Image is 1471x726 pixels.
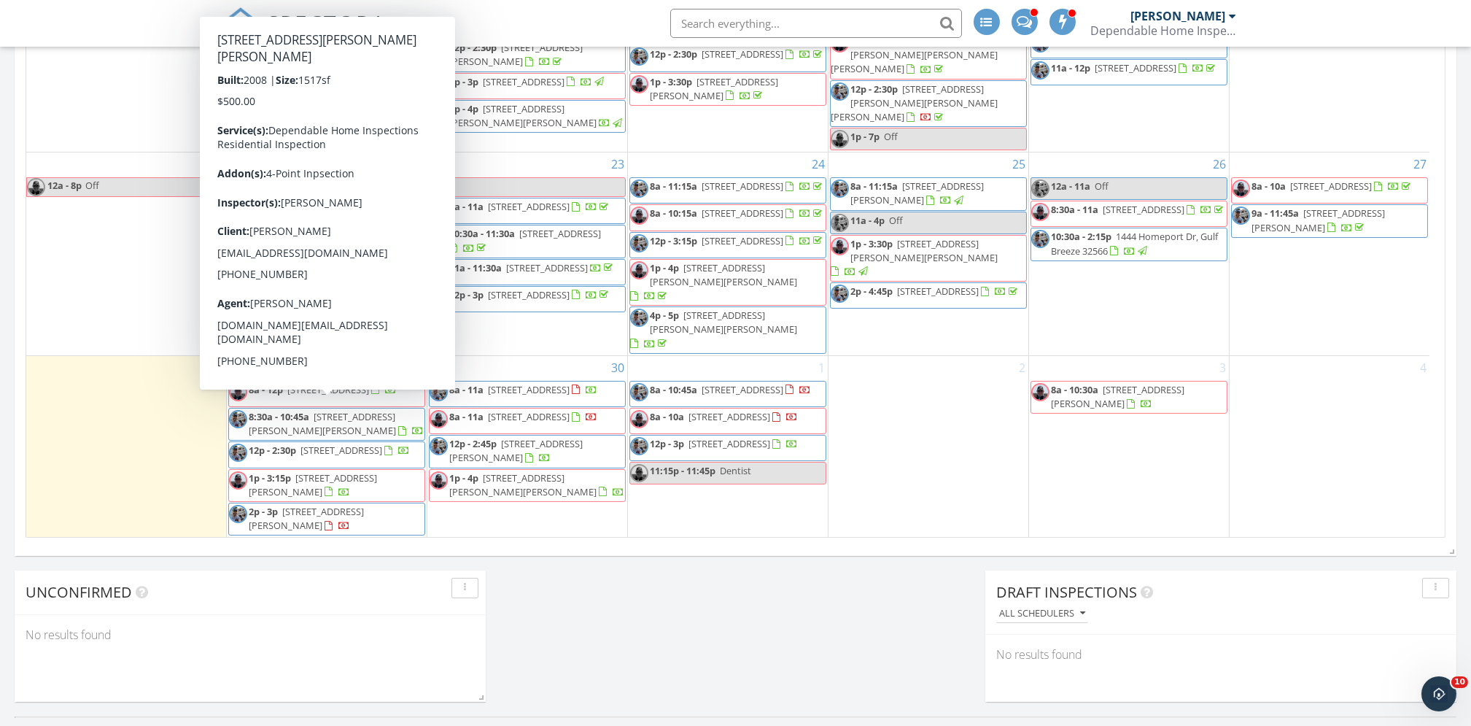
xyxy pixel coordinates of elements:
[650,309,679,322] span: 4p - 5p
[831,237,849,255] img: jim_photo.jpg
[1031,203,1049,221] img: jim_photo.jpg
[408,152,427,176] a: Go to September 22, 2025
[629,73,826,106] a: 1p - 3:30p [STREET_ADDRESS][PERSON_NAME]
[429,435,626,468] a: 12p - 2:45p [STREET_ADDRESS][PERSON_NAME]
[850,285,893,298] span: 2p - 4:45p
[449,102,478,115] span: 3p - 4p
[630,206,648,225] img: jim_photo.jpg
[1451,676,1468,688] span: 10
[449,227,515,240] span: 10:30a - 11:30a
[1210,152,1229,176] a: Go to September 26, 2025
[1251,179,1413,193] a: 8a - 10a [STREET_ADDRESS]
[449,383,484,396] span: 8a - 11a
[650,309,797,336] span: [STREET_ADDRESS][PERSON_NAME][PERSON_NAME]
[249,505,278,518] span: 2p - 3p
[650,464,715,477] span: 11:15p - 11:45p
[850,237,998,264] span: [STREET_ADDRESS][PERSON_NAME][PERSON_NAME]
[830,32,1027,80] a: 10a - 11a [STREET_ADDRESS][PERSON_NAME][PERSON_NAME][PERSON_NAME]
[249,68,291,81] span: 1p - 3:45p
[249,505,364,532] span: [STREET_ADDRESS][PERSON_NAME]
[1232,206,1250,225] img: 20200214_082602.jpg
[850,237,893,250] span: 1p - 3:30p
[430,471,448,490] img: jim_photo.jpg
[650,410,798,423] a: 8a - 10a [STREET_ADDRESS]
[629,306,826,354] a: 4p - 5p [STREET_ADDRESS][PERSON_NAME][PERSON_NAME]
[1251,206,1385,233] a: 9a - 11:45a [STREET_ADDRESS][PERSON_NAME]
[1091,23,1237,38] div: Dependable Home Inspections LLC
[1051,230,1218,257] a: 10:30a - 2:15p 1444 Homeport Dr, Gulf Breeze 32566
[650,47,697,61] span: 12p - 2:30p
[228,381,425,407] a: 8a - 12p [STREET_ADDRESS]
[249,200,424,213] a: 8a - 10:30a [STREET_ADDRESS]
[630,464,648,482] img: jim_photo.jpg
[228,469,425,502] a: 1p - 3:15p [STREET_ADDRESS][PERSON_NAME]
[828,355,1028,537] td: Go to October 2, 2025
[430,75,448,93] img: jim_photo.jpg
[1031,179,1049,198] img: 20200214_082602.jpg
[850,179,984,206] a: 8a - 11:15a [STREET_ADDRESS][PERSON_NAME]
[850,130,880,143] span: 1p - 7p
[831,34,998,75] a: 10a - 11a [STREET_ADDRESS][PERSON_NAME][PERSON_NAME][PERSON_NAME]
[831,179,849,198] img: 20200214_082602.jpg
[449,437,583,464] a: 12p - 2:45p [STREET_ADDRESS][PERSON_NAME]
[1290,179,1372,193] span: [STREET_ADDRESS]
[249,227,424,240] a: 12p - 2:15p [STREET_ADDRESS]
[427,152,628,356] td: Go to September 23, 2025
[831,82,998,123] span: [STREET_ADDRESS][PERSON_NAME][PERSON_NAME][PERSON_NAME]
[488,383,570,396] span: [STREET_ADDRESS]
[488,288,570,301] span: [STREET_ADDRESS]
[429,381,626,407] a: 8a - 11a [STREET_ADDRESS]
[430,288,448,306] img: 20200214_082602.jpg
[229,383,247,401] img: jim_photo.jpg
[630,75,648,93] img: jim_photo.jpg
[1031,61,1049,80] img: 20200214_082602.jpg
[650,261,797,288] span: [STREET_ADDRESS][PERSON_NAME][PERSON_NAME]
[449,102,624,129] a: 3p - 4p [STREET_ADDRESS][PERSON_NAME][PERSON_NAME]
[430,102,448,120] img: 20200214_082602.jpg
[999,609,1085,619] div: All schedulers
[629,204,826,231] a: 8a - 10:15a [STREET_ADDRESS]
[249,68,377,95] a: 1p - 3:45p [STREET_ADDRESS][PERSON_NAME]
[1231,177,1428,204] a: 8a - 10a [STREET_ADDRESS]
[1229,152,1429,356] td: Go to September 27, 2025
[608,356,627,379] a: Go to September 30, 2025
[650,47,825,61] a: 12p - 2:30p [STREET_ADDRESS]
[287,383,369,396] span: [STREET_ADDRESS]
[629,435,826,461] a: 12p - 3p [STREET_ADDRESS]
[207,356,226,379] a: Go to September 28, 2025
[449,471,597,498] span: [STREET_ADDRESS][PERSON_NAME][PERSON_NAME]
[831,130,849,148] img: jim_photo.jpg
[630,437,648,455] img: 20200214_082602.jpg
[1216,356,1229,379] a: Go to October 3, 2025
[249,410,309,423] span: 8:30a - 10:45a
[650,261,679,274] span: 1p - 4p
[830,235,1027,282] a: 1p - 3:30p [STREET_ADDRESS][PERSON_NAME][PERSON_NAME]
[1251,206,1299,220] span: 9a - 11:45a
[26,355,227,537] td: Go to September 28, 2025
[629,232,826,258] a: 12p - 3:15p [STREET_ADDRESS]
[229,471,247,490] img: jim_photo.jpg
[630,261,648,279] img: jim_photo.jpg
[1051,383,1098,396] span: 8a - 10:30a
[630,410,648,428] img: jim_photo.jpg
[449,383,597,396] a: 8a - 11a [STREET_ADDRESS]
[1031,228,1227,260] a: 10:30a - 2:15p 1444 Homeport Dr, Gulf Breeze 32566
[830,177,1027,210] a: 8a - 11:15a [STREET_ADDRESS][PERSON_NAME]
[650,437,684,450] span: 12p - 3p
[831,285,849,303] img: 20200214_082602.jpg
[249,383,283,396] span: 8a - 12p
[850,82,898,96] span: 12p - 2:30p
[650,179,697,193] span: 8a - 11:15a
[227,152,427,356] td: Go to September 22, 2025
[688,437,770,450] span: [STREET_ADDRESS]
[702,234,783,247] span: [STREET_ADDRESS]
[688,410,770,423] span: [STREET_ADDRESS]
[449,41,583,68] span: [STREET_ADDRESS][PERSON_NAME]
[831,34,998,75] span: [STREET_ADDRESS][PERSON_NAME][PERSON_NAME][PERSON_NAME]
[408,356,427,379] a: Go to September 29, 2025
[207,152,226,176] a: Go to September 21, 2025
[628,355,828,537] td: Go to October 1, 2025
[229,505,247,523] img: 20200214_082602.jpg
[430,383,448,401] img: 20200214_082602.jpg
[629,381,826,407] a: 8a - 10:45a [STREET_ADDRESS]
